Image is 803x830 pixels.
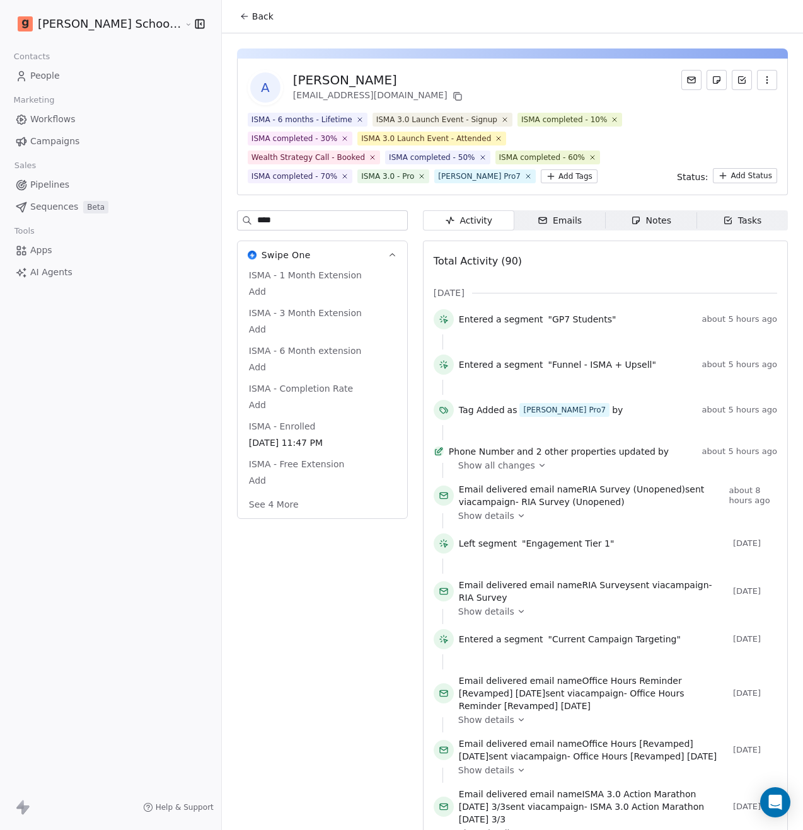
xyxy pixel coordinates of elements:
[251,152,365,163] div: Wealth Strategy Call - Booked
[459,676,527,686] span: Email delivered
[459,737,728,763] span: email name sent via campaign -
[251,114,352,125] div: ISMA - 6 months - Lifetime
[459,593,507,603] span: RIA Survey
[548,313,616,326] span: "GP7 Students"
[723,214,762,227] div: Tasks
[238,241,407,269] button: Swipe OneSwipe One
[8,91,60,110] span: Marketing
[459,537,517,550] span: Left segment
[631,214,671,227] div: Notes
[30,135,79,148] span: Campaigns
[612,404,623,416] span: by
[248,251,257,259] img: Swipe One
[251,133,337,144] div: ISMA completed - 30%
[246,307,364,319] span: ISMA - 3 Month Extension
[459,579,728,604] span: email name sent via campaign -
[541,169,598,183] button: Add Tags
[293,71,465,89] div: [PERSON_NAME]
[459,313,543,326] span: Entered a segment
[702,446,777,457] span: about 5 hours ago
[458,605,514,618] span: Show details
[523,404,606,416] div: [PERSON_NAME] Pro7
[521,497,625,507] span: RIA Survey (Unopened)
[10,262,211,283] a: AI Agents
[459,404,505,416] span: Tag Added
[8,47,55,66] span: Contacts
[459,358,543,371] span: Entered a segment
[548,358,656,371] span: "Funnel - ISMA + Upsell"
[246,344,364,357] span: ISMA - 6 Month extension
[232,5,281,28] button: Back
[262,249,311,261] span: Swipe One
[458,764,768,776] a: Show details
[702,405,777,415] span: about 5 hours ago
[459,739,527,749] span: Email delivered
[760,787,790,817] div: Open Intercom Messenger
[458,509,768,522] a: Show details
[733,538,777,549] span: [DATE]
[582,484,685,494] span: RIA Survey (Unopened)
[459,580,527,590] span: Email delivered
[582,580,630,590] span: RIA Survey
[249,361,396,373] span: Add
[143,802,214,812] a: Help & Support
[459,633,543,645] span: Entered a segment
[30,200,78,213] span: Sequences
[458,509,514,522] span: Show details
[246,382,355,395] span: ISMA - Completion Rate
[376,114,497,125] div: ISMA 3.0 Launch Event - Signup
[733,634,777,644] span: [DATE]
[30,244,52,257] span: Apps
[434,287,465,299] span: [DATE]
[658,445,669,458] span: by
[38,16,182,32] span: [PERSON_NAME] School of Finance LLP
[459,674,728,712] span: email name sent via campaign -
[10,65,211,86] a: People
[249,436,396,449] span: [DATE] 11:47 PM
[458,605,768,618] a: Show details
[733,745,777,755] span: [DATE]
[389,152,475,163] div: ISMA completed - 50%
[10,174,211,195] a: Pipelines
[458,459,768,472] a: Show all changes
[538,214,582,227] div: Emails
[9,156,42,175] span: Sales
[733,586,777,596] span: [DATE]
[10,196,211,217] a: SequencesBeta
[548,633,681,645] span: "Current Campaign Targeting"
[702,314,777,324] span: about 5 hours ago
[246,420,318,433] span: ISMA - Enrolled
[729,486,777,506] span: about 8 hours ago
[458,713,514,726] span: Show details
[522,537,614,550] span: "Engagement Tier 1"
[30,69,60,82] span: People
[252,10,274,23] span: Back
[30,178,69,191] span: Pipelines
[499,152,585,163] div: ISMA completed - 60%
[361,133,491,144] div: ISMA 3.0 Launch Event - Attended
[249,323,396,336] span: Add
[250,72,280,103] span: A
[458,459,535,472] span: Show all changes
[246,458,347,470] span: ISMA - Free Extension
[677,171,708,183] span: Status:
[517,445,656,458] span: and 2 other properties updated
[458,713,768,726] a: Show details
[361,171,414,182] div: ISMA 3.0 - Pro
[702,360,777,370] span: about 5 hours ago
[438,171,521,182] div: [PERSON_NAME] Pro7
[459,484,527,494] span: Email delivered
[459,483,724,508] span: email name sent via campaign -
[83,201,108,213] span: Beta
[238,269,407,518] div: Swipe OneSwipe One
[293,89,465,104] div: [EMAIL_ADDRESS][DOMAIN_NAME]
[459,676,682,698] span: Office Hours Reminder [Revamped] [DATE]
[458,764,514,776] span: Show details
[30,266,72,279] span: AI Agents
[459,788,728,826] span: email name sent via campaign -
[10,131,211,152] a: Campaigns
[10,109,211,130] a: Workflows
[249,285,396,298] span: Add
[9,222,40,241] span: Tools
[246,269,364,281] span: ISMA - 1 Month Extension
